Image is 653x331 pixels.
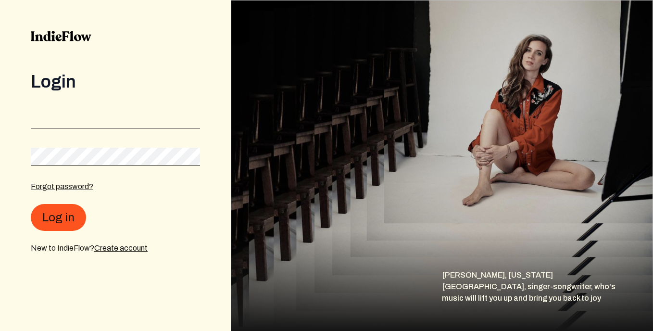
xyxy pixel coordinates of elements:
div: New to IndieFlow? [31,242,200,254]
button: Log in [31,204,86,231]
a: Forgot password? [31,182,93,191]
div: Login [31,72,200,91]
img: indieflow-logo-black.svg [31,31,91,41]
a: Create account [94,244,148,252]
div: [PERSON_NAME], [US_STATE][GEOGRAPHIC_DATA], singer-songwriter, who's music will lift you up and b... [442,269,653,331]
